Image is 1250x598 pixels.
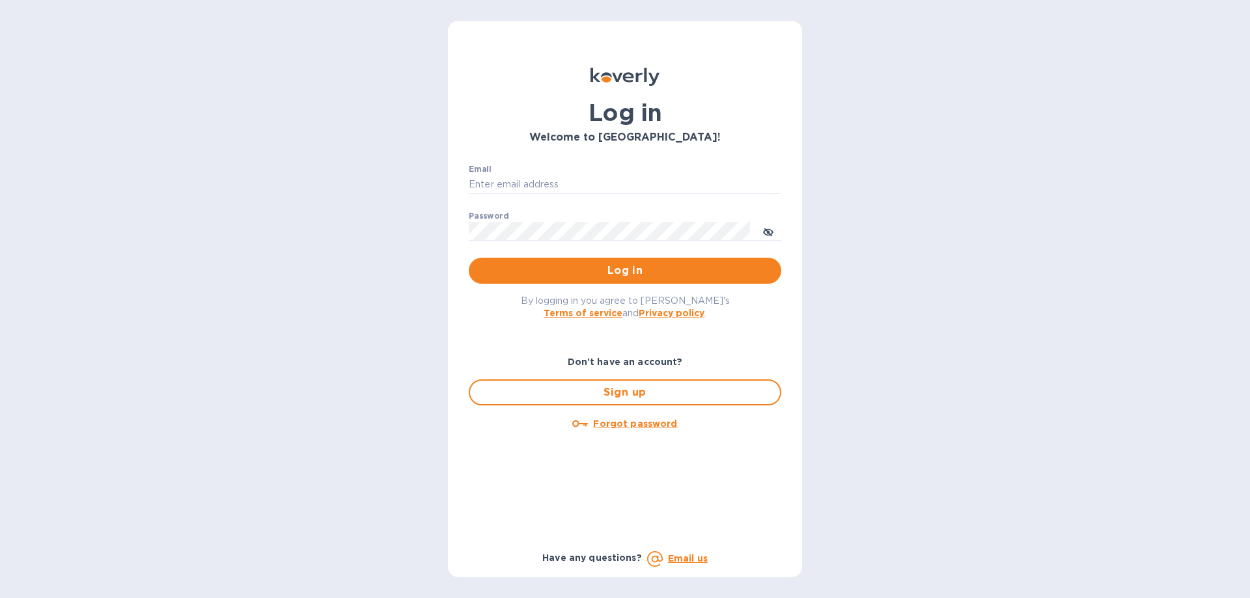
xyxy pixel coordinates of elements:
[469,99,781,126] h1: Log in
[480,385,770,400] span: Sign up
[590,68,660,86] img: Koverly
[469,165,492,173] label: Email
[479,263,771,279] span: Log in
[544,308,622,318] a: Terms of service
[469,212,508,220] label: Password
[469,379,781,405] button: Sign up
[568,357,683,367] b: Don't have an account?
[469,258,781,284] button: Log in
[668,553,708,564] a: Email us
[469,175,781,195] input: Enter email address
[542,552,642,563] b: Have any questions?
[469,131,781,144] h3: Welcome to [GEOGRAPHIC_DATA]!
[639,308,704,318] a: Privacy policy
[521,295,730,318] span: By logging in you agree to [PERSON_NAME]'s and .
[755,218,781,244] button: toggle password visibility
[593,418,677,429] u: Forgot password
